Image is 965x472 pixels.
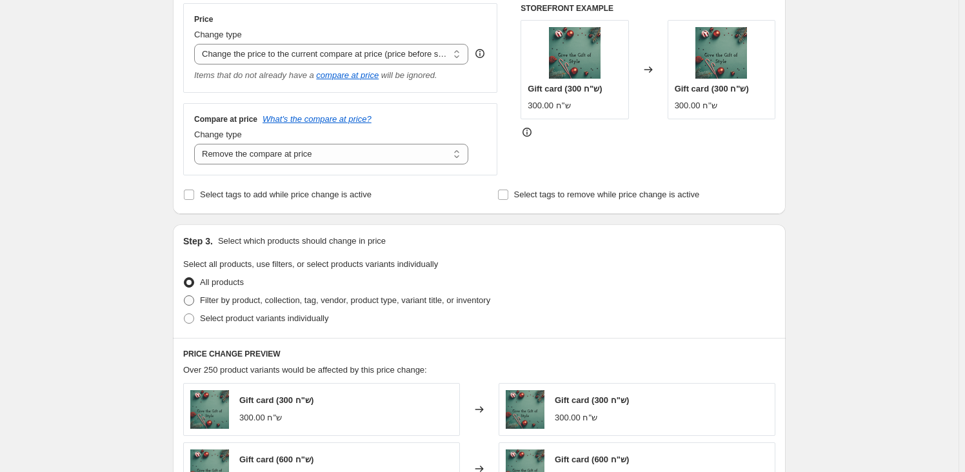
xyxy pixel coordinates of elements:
[263,114,372,124] button: What's the compare at price?
[675,84,749,93] span: Gift card (300 ש"ח)
[316,70,379,80] button: compare at price
[239,411,282,424] div: 300.00 ש''ח
[521,3,775,14] h6: STOREFRONT EXAMPLE
[190,390,229,429] img: a880b911262f44dd858f71787ce73926_3617f592-beca-478b-93a2-75825ce532c5_80x.png
[200,190,372,199] span: Select tags to add while price change is active
[218,235,386,248] p: Select which products should change in price
[194,14,213,25] h3: Price
[194,114,257,124] h3: Compare at price
[194,70,314,80] i: Items that do not already have a
[528,84,602,93] span: Gift card (300 ש"ח)
[528,99,570,112] div: 300.00 ש''ח
[183,235,213,248] h2: Step 3.
[183,259,438,269] span: Select all products, use filters, or select products variants individually
[555,395,629,405] span: Gift card (300 ש"ח)
[200,313,328,323] span: Select product variants individually
[506,390,544,429] img: a880b911262f44dd858f71787ce73926_3617f592-beca-478b-93a2-75825ce532c5_80x.png
[239,455,313,464] span: Gift card (600 ש"ח)
[549,27,601,79] img: a880b911262f44dd858f71787ce73926_3617f592-beca-478b-93a2-75825ce532c5_80x.png
[239,395,313,405] span: Gift card (300 ש"ח)
[200,295,490,305] span: Filter by product, collection, tag, vendor, product type, variant title, or inventory
[695,27,747,79] img: a880b911262f44dd858f71787ce73926_3617f592-beca-478b-93a2-75825ce532c5_80x.png
[183,365,427,375] span: Over 250 product variants would be affected by this price change:
[555,455,629,464] span: Gift card (600 ש"ח)
[555,411,597,424] div: 300.00 ש''ח
[381,70,437,80] i: will be ignored.
[194,130,242,139] span: Change type
[183,349,775,359] h6: PRICE CHANGE PREVIEW
[675,99,717,112] div: 300.00 ש''ח
[194,30,242,39] span: Change type
[200,277,244,287] span: All products
[514,190,700,199] span: Select tags to remove while price change is active
[473,47,486,60] div: help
